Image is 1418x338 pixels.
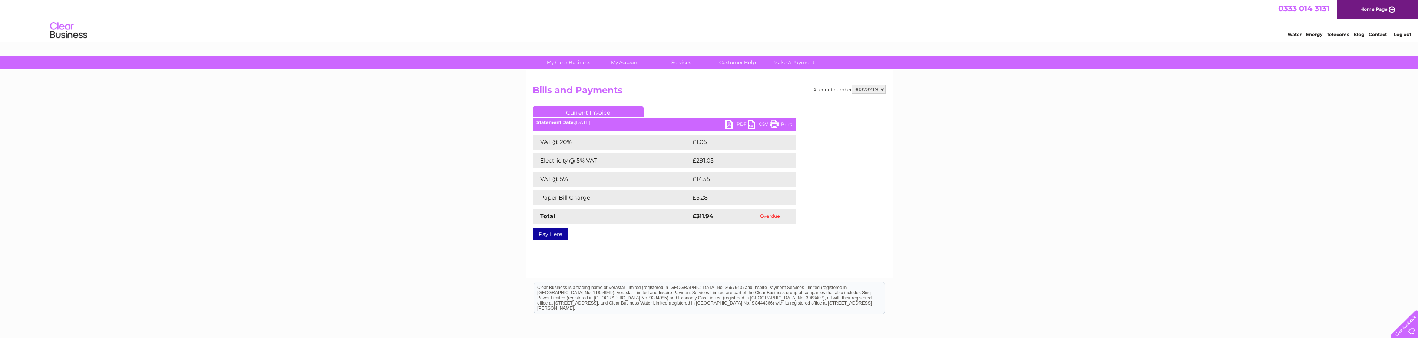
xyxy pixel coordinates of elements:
a: Contact [1369,32,1387,37]
strong: Total [540,213,555,220]
a: Water [1288,32,1302,37]
td: Electricity @ 5% VAT [533,153,691,168]
a: Blog [1353,32,1364,37]
a: PDF [725,120,748,131]
a: Services [651,56,712,69]
a: Pay Here [533,228,568,240]
img: logo.png [50,19,87,42]
a: Telecoms [1327,32,1349,37]
td: Overdue [744,209,796,224]
a: My Clear Business [538,56,599,69]
strong: £311.94 [693,213,713,220]
a: Make A Payment [763,56,824,69]
a: Customer Help [707,56,768,69]
a: My Account [594,56,655,69]
a: 0333 014 3131 [1278,4,1329,13]
div: Clear Business is a trading name of Verastar Limited (registered in [GEOGRAPHIC_DATA] No. 3667643... [534,4,885,36]
a: Log out [1394,32,1411,37]
a: CSV [748,120,770,131]
td: £5.28 [691,190,779,205]
div: [DATE] [533,120,796,125]
td: £291.05 [691,153,782,168]
td: VAT @ 20% [533,135,691,150]
td: £1.06 [691,135,778,150]
td: VAT @ 5% [533,172,691,187]
a: Energy [1306,32,1322,37]
a: Current Invoice [533,106,644,117]
b: Statement Date: [536,119,575,125]
td: Paper Bill Charge [533,190,691,205]
div: Account number [813,85,886,94]
h2: Bills and Payments [533,85,886,99]
td: £14.55 [691,172,780,187]
a: Print [770,120,792,131]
